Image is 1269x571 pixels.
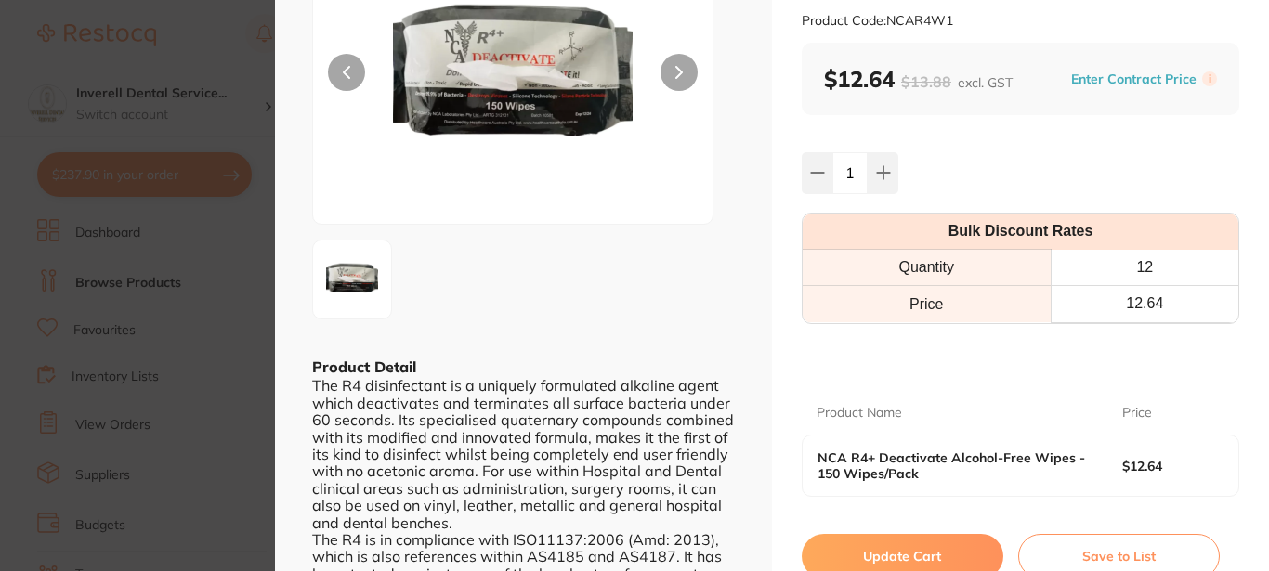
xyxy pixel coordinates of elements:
p: Price [1122,404,1152,422]
label: i [1202,71,1217,86]
td: Price [803,286,1051,322]
p: Product Name [817,404,902,422]
b: Product Detail [312,357,416,376]
button: Enter Contract Price [1066,71,1202,88]
th: Bulk Discount Rates [803,214,1238,250]
small: Product Code: NCAR4W1 [802,13,953,29]
span: $13.88 [901,72,951,91]
b: NCA R4+ Deactivate Alcohol-Free Wipes - 150 Wipes/Pack [818,450,1092,480]
th: Quantity [803,250,1051,286]
img: NF93aXBlLnBuZw [319,253,386,306]
b: $12.64 [824,65,1013,93]
th: 12.64 [1051,286,1238,322]
th: 12 [1051,250,1238,286]
b: $12.64 [1122,459,1213,474]
span: excl. GST [958,74,1013,91]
